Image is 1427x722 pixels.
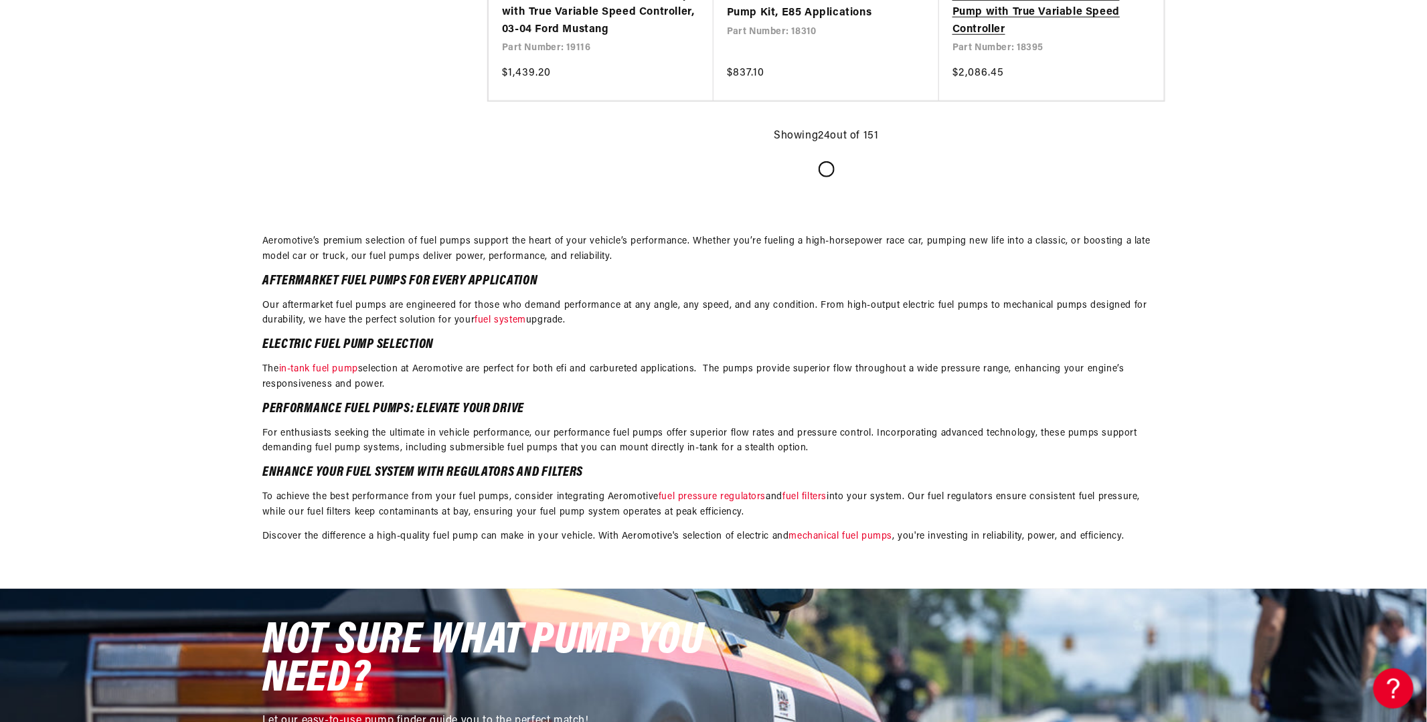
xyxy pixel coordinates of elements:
[262,298,1165,329] p: Our aftermarket fuel pumps are engineered for those who demand performance at any angle, any spee...
[262,403,1165,416] h2: Performance Fuel Pumps: Elevate Your Drive
[659,492,766,502] a: fuel pressure regulators
[782,492,827,502] a: fuel filters
[774,128,878,145] p: Showing out of 151
[262,490,1165,520] p: To achieve the best performance from your fuel pumps, consider integrating Aeromotive and into yo...
[262,426,1165,456] p: For enthusiasts seeking the ultimate in vehicle performance, our performance fuel pumps offer sup...
[262,339,1165,351] h2: Electric Fuel Pump Selection
[262,467,1165,479] h2: Enhance Your Fuel System with Regulators and Filters
[262,529,1165,544] p: Discover the difference a high-quality fuel pump can make in your vehicle. With Aeromotive's sele...
[789,531,893,541] a: mechanical fuel pumps
[279,364,358,374] a: in-tank fuel pump
[262,234,1165,264] p: Aeromotive’s premium selection of fuel pumps support the heart of your vehicle’s performance. Whe...
[819,130,831,141] span: 24
[475,315,526,325] a: fuel system
[262,362,1165,392] p: The selection at Aeromotive are perfect for both efi and carbureted applications. The pumps provi...
[262,276,1165,288] h2: Aftermarket Fuel Pumps for Every Application
[262,619,704,703] span: NOT SURE WHAT PUMP YOU NEED?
